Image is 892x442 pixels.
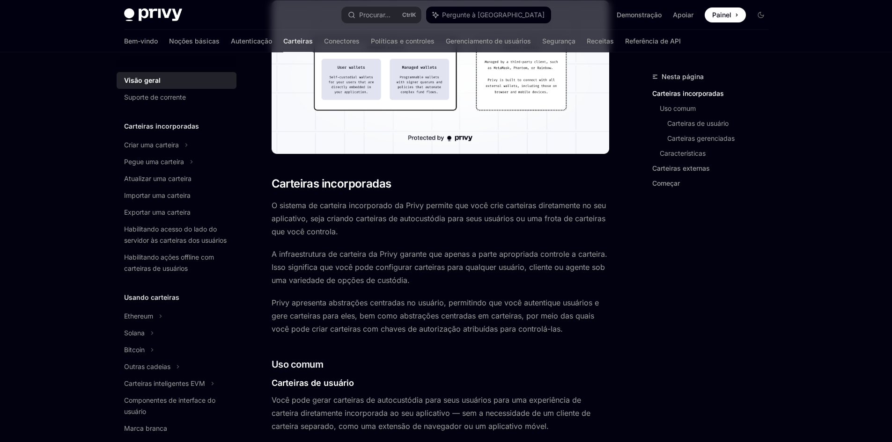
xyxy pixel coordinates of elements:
font: Bitcoin [124,346,145,354]
font: Carteiras incorporadas [652,89,724,97]
font: Carteiras inteligentes EVM [124,379,205,387]
font: Ctrl [402,11,412,18]
a: Carteiras incorporadas [652,86,776,101]
a: Receitas [587,30,614,52]
font: Bem-vindo [124,37,158,45]
font: Autenticação [231,37,272,45]
font: Procurar... [359,11,391,19]
font: Painel [712,11,731,19]
font: Começar [652,179,680,187]
font: Uso comum [272,359,324,370]
font: Usando carteiras [124,293,179,301]
a: Noções básicas [169,30,220,52]
font: Habilitando acesso do lado do servidor às carteiras dos usuários [124,225,227,244]
a: Habilitando acesso do lado do servidor às carteiras dos usuários [117,221,236,249]
a: Apoiar [673,10,693,20]
font: Gerenciamento de usuários [446,37,531,45]
a: Painel [705,7,746,22]
a: Referência de API [625,30,681,52]
a: Características [660,146,776,161]
font: Pegue uma carteira [124,158,184,166]
font: Solana [124,329,145,337]
a: Autenticação [231,30,272,52]
img: logotipo escuro [124,8,182,22]
font: Nesta página [662,72,704,80]
font: K [412,11,416,18]
font: Privy apresenta abstrações centradas no usuário, permitindo que você autentique usuários e gere c... [272,298,599,333]
font: Políticas e controles [371,37,435,45]
a: Bem-vindo [124,30,158,52]
font: Segurança [542,37,575,45]
a: Suporte de corrente [117,89,236,106]
a: Demonstração [617,10,662,20]
a: Gerenciamento de usuários [446,30,531,52]
font: O sistema de carteira incorporado da Privy permite que você crie carteiras diretamente no seu apl... [272,201,606,236]
a: Exportar uma carteira [117,204,236,221]
a: Componentes de interface do usuário [117,392,236,420]
a: Importar uma carteira [117,187,236,204]
a: Políticas e controles [371,30,435,52]
font: Outras cadeias [124,362,170,370]
font: Habilitando ações offline com carteiras de usuários [124,253,214,272]
a: Carteiras gerenciadas [667,131,776,146]
font: Características [660,149,706,157]
font: Uso comum [660,104,696,112]
font: Carteiras externas [652,164,710,172]
font: Demonstração [617,11,662,19]
font: Receitas [587,37,614,45]
font: Carteiras de usuário [667,119,729,127]
a: Habilitando ações offline com carteiras de usuários [117,249,236,277]
button: Procurar...CtrlK [341,7,421,23]
font: Carteiras incorporadas [124,122,199,130]
a: Uso comum [660,101,776,116]
font: Atualizar uma carteira [124,174,192,182]
font: Ethereum [124,312,153,320]
font: Criar uma carteira [124,141,179,149]
a: Marca branca [117,420,236,437]
font: Referência de API [625,37,681,45]
font: Suporte de corrente [124,93,186,101]
font: Pergunte à [GEOGRAPHIC_DATA] [442,11,545,19]
font: Carteiras [283,37,313,45]
font: Apoiar [673,11,693,19]
font: Carteiras gerenciadas [667,134,735,142]
a: Visão geral [117,72,236,89]
font: Visão geral [124,76,161,84]
a: Atualizar uma carteira [117,170,236,187]
font: Carteiras incorporadas [272,177,391,190]
font: Conectores [324,37,360,45]
font: Marca branca [124,424,167,432]
font: Componentes de interface do usuário [124,396,215,415]
a: Segurança [542,30,575,52]
button: Alternar modo escuro [753,7,768,22]
a: Começar [652,176,776,191]
font: A infraestrutura de carteira da Privy garante que apenas a parte apropriada controle a carteira. ... [272,249,607,285]
a: Carteiras de usuário [667,116,776,131]
font: Exportar uma carteira [124,208,191,216]
a: Carteiras [283,30,313,52]
font: Carteiras de usuário [272,378,354,388]
font: Importar uma carteira [124,191,191,199]
img: imagens/walletoverview.png [272,0,609,154]
font: Você pode gerar carteiras de autocustódia para seus usuários para uma experiência de carteira dir... [272,395,590,431]
button: Pergunte à [GEOGRAPHIC_DATA] [426,7,551,23]
a: Carteiras externas [652,161,776,176]
a: Conectores [324,30,360,52]
font: Noções básicas [169,37,220,45]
